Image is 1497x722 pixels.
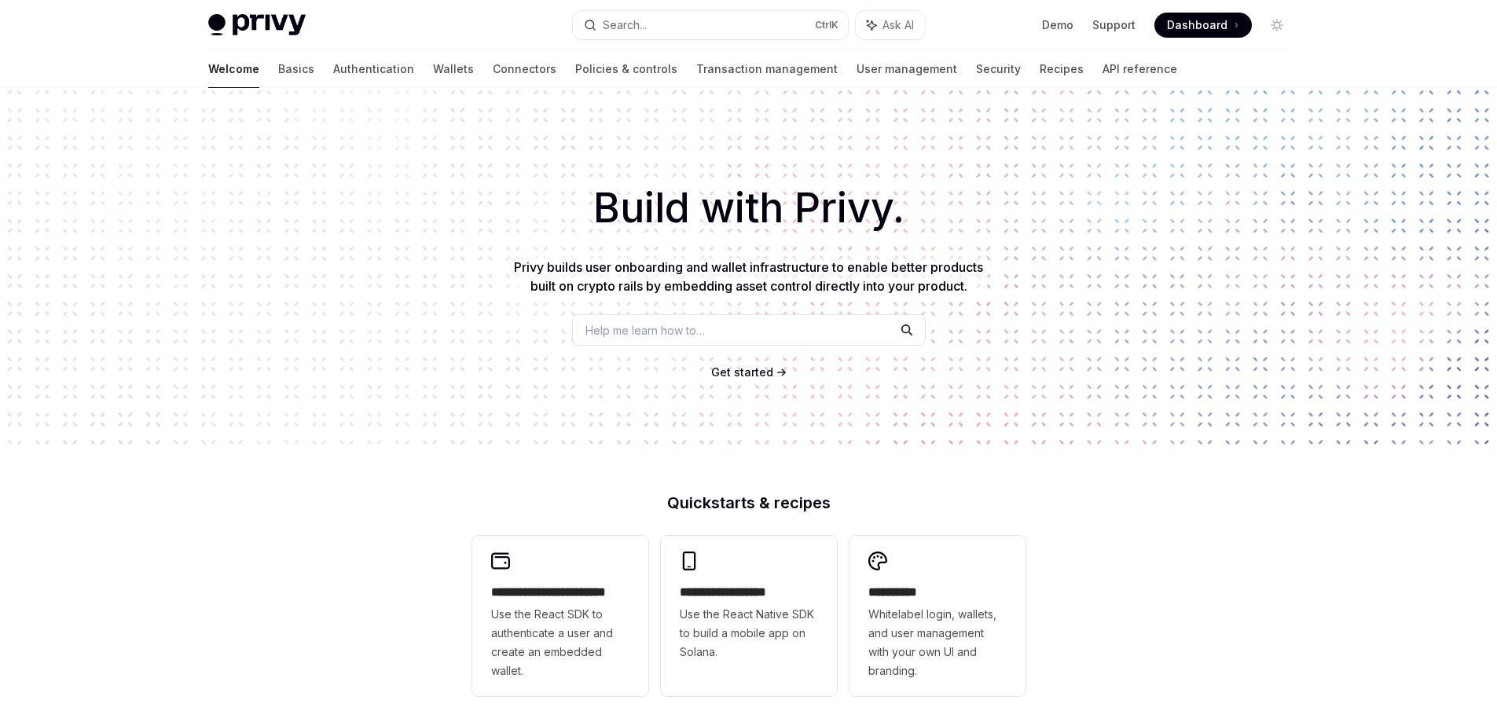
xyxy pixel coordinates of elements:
a: Connectors [493,50,556,88]
a: Get started [711,365,773,380]
img: light logo [208,14,306,36]
a: **** *****Whitelabel login, wallets, and user management with your own UI and branding. [849,536,1026,696]
h1: Build with Privy. [25,178,1472,239]
a: **** **** **** ***Use the React Native SDK to build a mobile app on Solana. [661,536,837,696]
button: Search...CtrlK [573,11,848,39]
a: User management [857,50,957,88]
a: Demo [1042,17,1073,33]
a: Security [976,50,1021,88]
span: Get started [711,365,773,379]
span: Ask AI [882,17,914,33]
span: Ctrl K [815,19,838,31]
span: Use the React Native SDK to build a mobile app on Solana. [680,605,818,662]
h2: Quickstarts & recipes [472,495,1026,511]
span: Privy builds user onboarding and wallet infrastructure to enable better products built on crypto ... [514,259,983,294]
a: Authentication [333,50,414,88]
a: API reference [1103,50,1177,88]
a: Dashboard [1154,13,1252,38]
span: Help me learn how to… [585,322,705,339]
span: Use the React SDK to authenticate a user and create an embedded wallet. [491,605,629,680]
a: Support [1092,17,1136,33]
button: Toggle dark mode [1264,13,1290,38]
a: Basics [278,50,314,88]
button: Ask AI [856,11,925,39]
span: Whitelabel login, wallets, and user management with your own UI and branding. [868,605,1007,680]
div: Search... [603,16,647,35]
a: Welcome [208,50,259,88]
a: Wallets [433,50,474,88]
a: Policies & controls [575,50,677,88]
span: Dashboard [1167,17,1227,33]
a: Transaction management [696,50,838,88]
a: Recipes [1040,50,1084,88]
